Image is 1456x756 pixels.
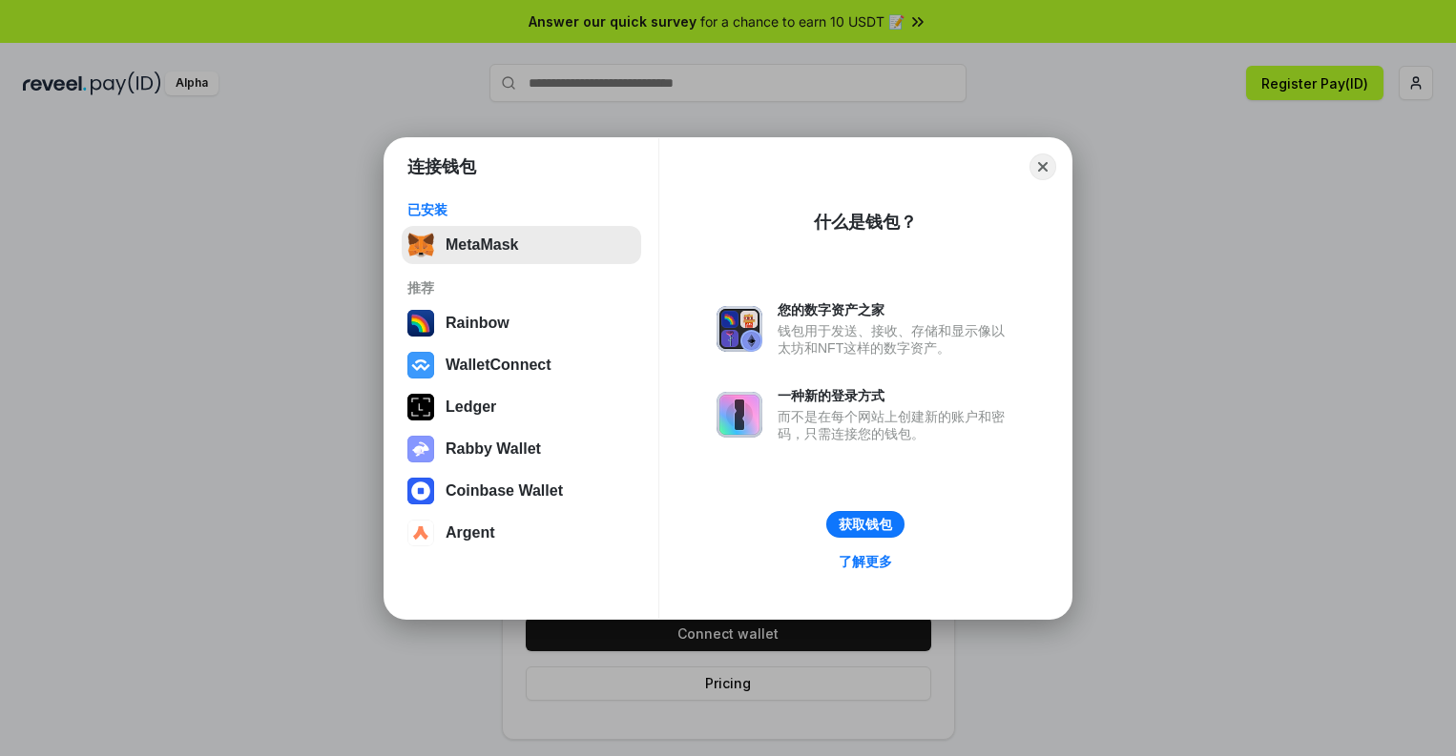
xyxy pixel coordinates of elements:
button: Rabby Wallet [402,430,641,468]
div: 您的数字资产之家 [778,301,1014,318]
button: MetaMask [402,226,641,264]
button: Rainbow [402,304,641,342]
button: Close [1030,153,1056,180]
button: Coinbase Wallet [402,472,641,510]
button: Ledger [402,388,641,426]
img: svg+xml,%3Csvg%20xmlns%3D%22http%3A%2F%2Fwww.w3.org%2F2000%2Fsvg%22%20fill%3D%22none%22%20viewBox... [407,436,434,462]
button: 获取钱包 [826,511,905,538]
img: svg+xml,%3Csvg%20width%3D%2228%22%20height%3D%2228%22%20viewBox%3D%220%200%2028%2028%22%20fill%3D... [407,478,434,504]
img: svg+xml,%3Csvg%20xmlns%3D%22http%3A%2F%2Fwww.w3.org%2F2000%2Fsvg%22%20fill%3D%22none%22%20viewBox... [717,392,762,438]
div: 而不是在每个网站上创建新的账户和密码，只需连接您的钱包。 [778,408,1014,442]
div: 钱包用于发送、接收、存储和显示像以太坊和NFT这样的数字资产。 [778,322,1014,357]
img: svg+xml,%3Csvg%20width%3D%2228%22%20height%3D%2228%22%20viewBox%3D%220%200%2028%2028%22%20fill%3D... [407,352,434,378]
div: 一种新的登录方式 [778,387,1014,404]
div: WalletConnect [446,357,551,374]
img: svg+xml,%3Csvg%20fill%3D%22none%22%20height%3D%2233%22%20viewBox%3D%220%200%2035%2033%22%20width%... [407,232,434,258]
button: WalletConnect [402,346,641,384]
div: 了解更多 [839,553,892,570]
img: svg+xml,%3Csvg%20width%3D%22120%22%20height%3D%22120%22%20viewBox%3D%220%200%20120%20120%22%20fil... [407,310,434,337]
div: Coinbase Wallet [446,482,563,500]
div: Argent [446,524,495,541]
div: 获取钱包 [839,516,892,533]
div: 已安装 [407,201,635,218]
h1: 连接钱包 [407,155,476,178]
div: Rabby Wallet [446,440,541,458]
button: Argent [402,514,641,552]
div: 什么是钱包？ [814,211,917,234]
a: 了解更多 [827,549,904,574]
img: svg+xml,%3Csvg%20xmlns%3D%22http%3A%2F%2Fwww.w3.org%2F2000%2Fsvg%22%20fill%3D%22none%22%20viewBox... [717,306,762,352]
div: Rainbow [446,315,510,332]
img: svg+xml,%3Csvg%20width%3D%2228%22%20height%3D%2228%22%20viewBox%3D%220%200%2028%2028%22%20fill%3D... [407,520,434,546]
img: svg+xml,%3Csvg%20xmlns%3D%22http%3A%2F%2Fwww.w3.org%2F2000%2Fsvg%22%20width%3D%2228%22%20height%3... [407,394,434,420]
div: MetaMask [446,236,518,254]
div: Ledger [446,398,496,416]
div: 推荐 [407,279,635,296]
